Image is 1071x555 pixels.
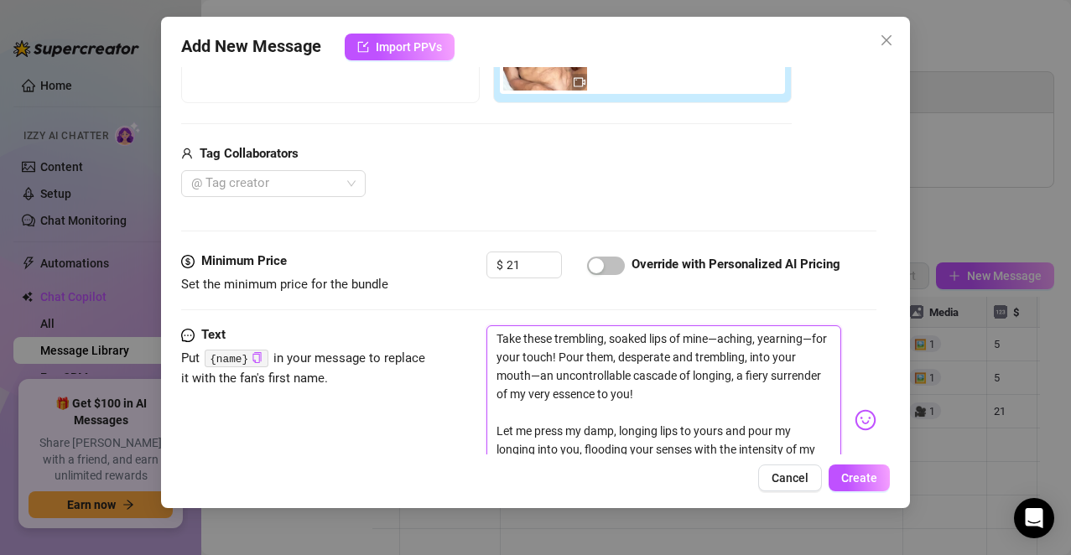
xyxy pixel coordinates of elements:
[829,464,890,491] button: Create
[376,40,442,54] span: Import PPVs
[181,350,426,386] span: Put in your message to replace it with the fan's first name.
[181,144,193,164] span: user
[873,34,900,47] span: Close
[205,350,268,367] code: {name}
[758,464,822,491] button: Cancel
[357,41,369,53] span: import
[181,277,388,292] span: Set the minimum price for the bundle
[873,27,900,54] button: Close
[181,325,195,345] span: message
[181,34,321,60] span: Add New Message
[345,34,455,60] button: Import PPVs
[201,253,287,268] strong: Minimum Price
[201,327,226,342] strong: Text
[574,76,585,88] span: video-camera
[841,471,877,485] span: Create
[181,252,195,272] span: dollar
[252,352,263,363] span: copy
[1014,498,1054,538] div: Open Intercom Messenger
[880,34,893,47] span: close
[772,471,808,485] span: Cancel
[632,257,840,272] strong: Override with Personalized AI Pricing
[200,146,299,161] strong: Tag Collaborators
[252,352,263,365] button: Click to Copy
[486,325,842,500] textarea: Take these trembling, soaked lips of mine—aching, yearning—for your touch! Pour them, desperate a...
[855,409,876,431] img: svg%3e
